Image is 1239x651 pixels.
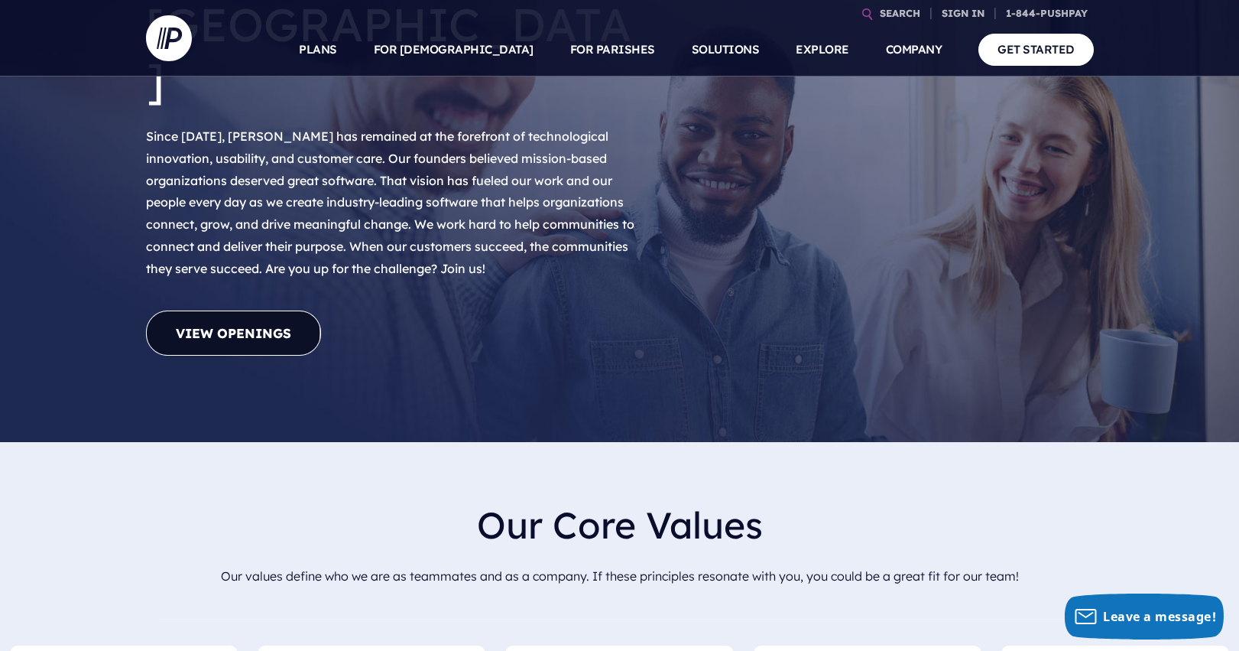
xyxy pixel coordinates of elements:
[796,23,849,76] a: EXPLORE
[1065,594,1224,640] button: Leave a message!
[158,491,1082,559] h2: Our Core Values
[692,23,760,76] a: SOLUTIONS
[146,129,634,276] span: Since [DATE], [PERSON_NAME] has remained at the forefront of technological innovation, usability,...
[1103,608,1216,625] span: Leave a message!
[978,34,1094,65] a: GET STARTED
[570,23,655,76] a: FOR PARISHES
[146,311,321,356] a: View Openings
[374,23,534,76] a: FOR [DEMOGRAPHIC_DATA]
[158,559,1082,594] p: Our values define who we are as teammates and as a company. If these principles resonate with you...
[299,23,337,76] a: PLANS
[886,23,942,76] a: COMPANY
